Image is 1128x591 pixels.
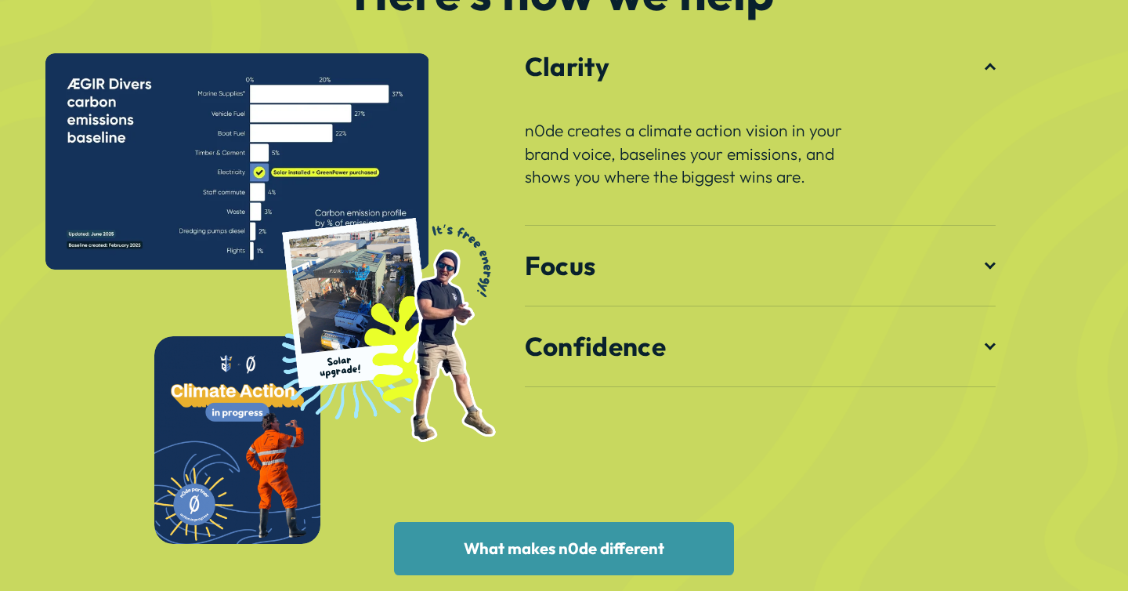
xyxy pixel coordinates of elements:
span: Confidence [525,330,985,363]
span: Focus [525,249,985,282]
span: Clarity [525,50,985,83]
div: Clarity [525,107,996,225]
button: Focus [525,226,996,306]
button: Confidence [525,306,996,386]
button: Clarity [525,27,996,107]
p: n0de creates a climate action vision in your brand voice, baselines your emissions, and shows you... [525,119,855,189]
a: What makes n0de different [394,522,734,575]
